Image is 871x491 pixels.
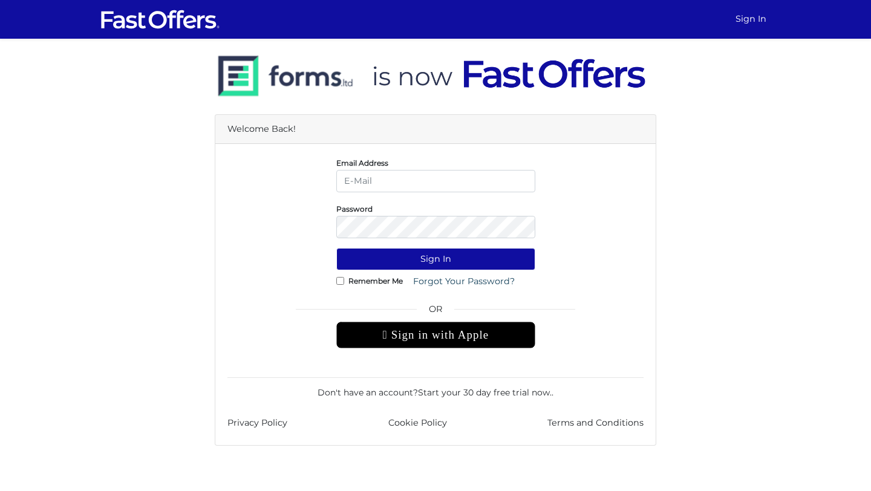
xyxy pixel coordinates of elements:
[405,270,523,293] a: Forgot Your Password?
[348,279,403,282] label: Remember Me
[227,416,287,430] a: Privacy Policy
[418,387,552,398] a: Start your 30 day free trial now.
[547,416,644,430] a: Terms and Conditions
[336,302,535,322] span: OR
[227,377,644,399] div: Don't have an account? .
[336,170,535,192] input: E-Mail
[731,7,771,31] a: Sign In
[336,322,535,348] div: Sign in with Apple
[336,161,388,164] label: Email Address
[388,416,447,430] a: Cookie Policy
[336,207,373,210] label: Password
[336,248,535,270] button: Sign In
[215,115,656,144] div: Welcome Back!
